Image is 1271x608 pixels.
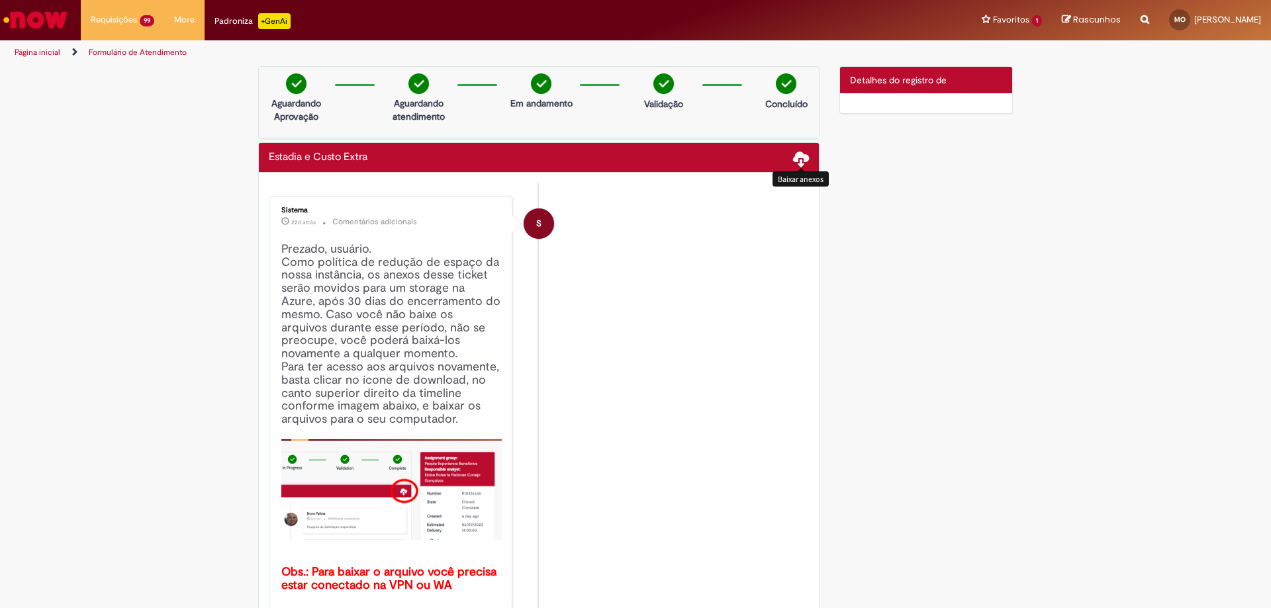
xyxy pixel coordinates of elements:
span: Requisições [91,13,137,26]
img: x_mdbda_azure_blob.picture2.png [281,439,502,540]
a: Rascunhos [1062,14,1121,26]
h4: Prezado, usuário. Como política de redução de espaço da nossa instância, os anexos desse ticket s... [281,243,502,592]
ul: Trilhas de página [10,40,837,65]
img: ServiceNow [1,7,70,33]
span: Rascunhos [1073,13,1121,26]
p: Aguardando Aprovação [264,97,328,123]
a: Formulário de Atendimento [89,47,187,58]
div: Sistema [281,206,502,214]
a: Página inicial [15,47,60,58]
p: +GenAi [258,13,291,29]
time: 08/08/2025 00:11:53 [291,218,316,226]
img: check-circle-green.png [286,73,306,94]
span: S [536,208,541,239]
img: check-circle-green.png [531,73,551,94]
p: Concluído [765,97,808,110]
span: [PERSON_NAME] [1194,14,1261,25]
span: Favoritos [993,13,1029,26]
p: Validação [644,97,683,110]
span: MO [1174,15,1186,24]
p: Aguardando atendimento [387,97,451,123]
div: System [524,208,554,239]
img: check-circle-green.png [408,73,429,94]
b: Obs.: Para baixar o arquivo você precisa estar conectado na VPN ou WA [281,564,500,593]
small: Comentários adicionais [332,216,417,228]
div: Padroniza [214,13,291,29]
span: 99 [140,15,154,26]
div: Baixar anexos [773,171,829,187]
span: 22d atrás [291,218,316,226]
img: check-circle-green.png [776,73,796,94]
span: More [174,13,195,26]
h2: Estadia e Custo Extra Histórico de tíquete [269,152,367,163]
span: 1 [1032,15,1042,26]
span: Detalhes do registro de [850,74,947,86]
p: Em andamento [510,97,573,110]
img: check-circle-green.png [653,73,674,94]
